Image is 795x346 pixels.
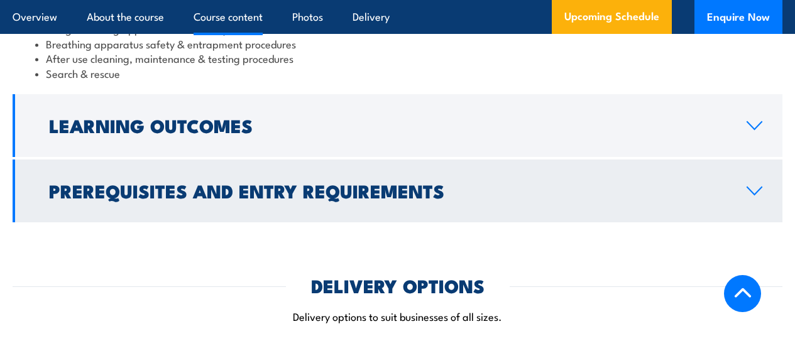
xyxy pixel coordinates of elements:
[13,159,782,222] a: Prerequisites and Entry Requirements
[35,66,760,80] li: Search & rescue
[13,309,782,323] p: Delivery options to suit businesses of all sizes.
[49,182,726,198] h2: Prerequisites and Entry Requirements
[35,36,760,51] li: Breathing apparatus safety & entrapment procedures
[311,277,485,293] h2: DELIVERY OPTIONS
[13,94,782,157] a: Learning Outcomes
[35,51,760,65] li: After use cleaning, maintenance & testing procedures
[49,117,726,133] h2: Learning Outcomes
